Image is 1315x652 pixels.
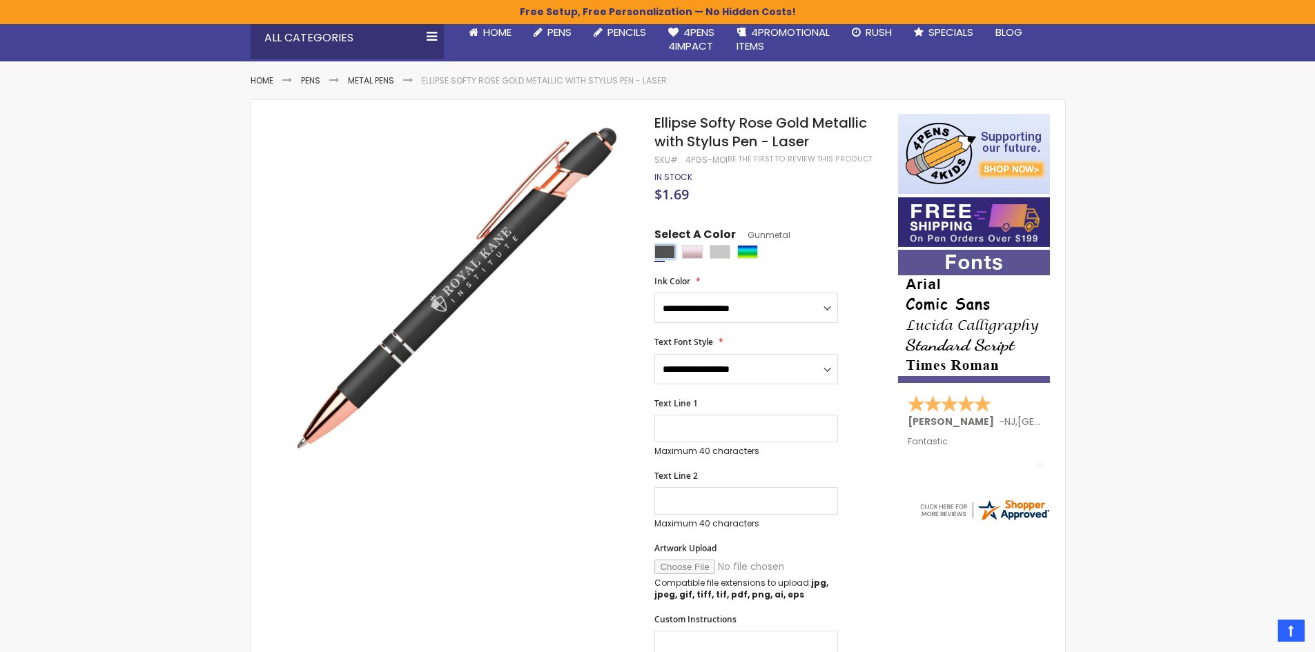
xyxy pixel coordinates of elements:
[898,250,1050,383] img: font-personalization-examples
[908,437,1042,466] div: Fantastic
[654,577,838,600] p: Compatible file extensions to upload:
[523,17,583,48] a: Pens
[841,17,903,48] a: Rush
[682,245,703,259] div: Rose Gold
[654,275,690,287] span: Ink Color
[654,227,736,246] span: Select A Color
[278,112,636,471] img: gunmetal-ellipse-softy-rose-gold-metallic-with-stylus-laser-moi_1.jpg
[1004,415,1015,428] span: NJ
[728,154,873,164] a: Be the first to review this product
[458,17,523,48] a: Home
[995,25,1022,39] span: Blog
[654,171,692,183] span: In stock
[928,25,973,39] span: Specials
[898,197,1050,247] img: Free shipping on orders over $199
[654,113,867,151] span: Ellipse Softy Rose Gold Metallic with Stylus Pen - Laser
[1017,415,1119,428] span: [GEOGRAPHIC_DATA]
[866,25,892,39] span: Rush
[583,17,657,48] a: Pencils
[725,17,841,62] a: 4PROMOTIONALITEMS
[736,229,790,241] span: Gunmetal
[654,446,838,457] p: Maximum 40 characters
[710,245,730,259] div: Silver
[348,75,394,86] a: Metal Pens
[898,114,1050,194] img: 4pens 4 kids
[654,172,692,183] div: Availability
[654,185,689,204] span: $1.69
[668,25,714,53] span: 4Pens 4impact
[903,17,984,48] a: Specials
[654,577,828,600] strong: jpg, jpeg, gif, tiff, tif, pdf, png, ai, eps
[918,513,1051,525] a: 4pens.com certificate URL
[657,17,725,62] a: 4Pens4impact
[422,75,667,86] li: Ellipse Softy Rose Gold Metallic with Stylus Pen - Laser
[737,245,758,259] div: Assorted
[654,613,737,625] span: Custom Instructions
[908,415,999,428] span: [PERSON_NAME]
[607,25,646,39] span: Pencils
[654,154,680,166] strong: SKU
[301,75,320,86] a: Pens
[654,245,675,259] div: Gunmetal
[918,497,1051,522] img: 4pens.com widget logo
[1201,615,1315,652] iframe: Google Customer Reviews
[654,470,698,482] span: Text Line 2
[251,75,273,86] a: Home
[654,397,698,409] span: Text Line 1
[654,542,717,554] span: Artwork Upload
[547,25,572,39] span: Pens
[685,155,728,166] div: 4PGS-MOI
[483,25,512,39] span: Home
[737,25,830,53] span: 4PROMOTIONAL ITEMS
[999,415,1119,428] span: - ,
[251,17,444,59] div: All Categories
[654,518,838,529] p: Maximum 40 characters
[984,17,1033,48] a: Blog
[654,336,713,348] span: Text Font Style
